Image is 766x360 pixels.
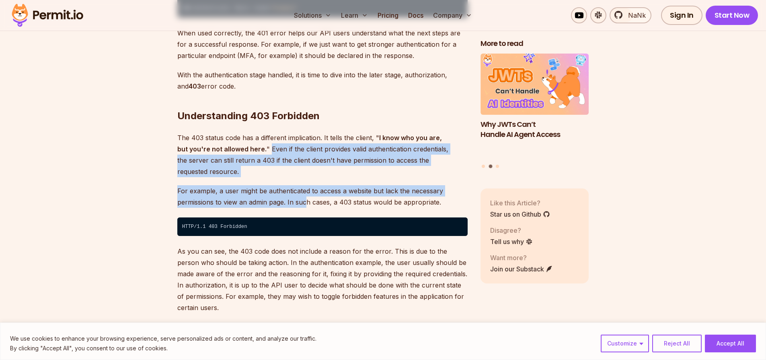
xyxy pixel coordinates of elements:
[481,54,589,159] li: 2 of 3
[291,7,335,23] button: Solutions
[177,246,468,313] p: As you can see, the 403 code does not include a reason for the error. This is due to the person w...
[652,335,702,352] button: Reject All
[496,164,499,168] button: Go to slide 3
[490,236,533,246] a: Tell us why
[490,225,533,235] p: Disagree?
[374,7,402,23] a: Pricing
[405,7,427,23] a: Docs
[489,164,492,168] button: Go to slide 2
[705,335,756,352] button: Accept All
[189,82,201,90] strong: 403
[177,185,468,208] p: For example, a user might be authenticated to access a website but lack the necessary permissions...
[177,217,468,236] code: HTTP/1.1 403 Forbidden
[481,39,589,49] h2: More to read
[610,7,651,23] a: NaNk
[430,7,475,23] button: Company
[490,198,550,207] p: Like this Article?
[482,164,485,168] button: Go to slide 1
[10,343,316,353] p: By clicking "Accept All", you consent to our use of cookies.
[490,264,553,273] a: Join our Substack
[490,209,550,219] a: Star us on Github
[481,54,589,159] a: Why JWTs Can’t Handle AI Agent AccessWhy JWTs Can’t Handle AI Agent Access
[481,54,589,169] div: Posts
[177,132,468,177] p: The 403 status code has a different implication. It tells the client, " " Even if the client prov...
[177,69,468,92] p: With the authentication stage handled, it is time to dive into the later stage, authorization, an...
[481,119,589,139] h3: Why JWTs Can’t Handle AI Agent Access
[490,252,553,262] p: Want more?
[10,334,316,343] p: We use cookies to enhance your browsing experience, serve personalized ads or content, and analyz...
[661,6,702,25] a: Sign In
[177,77,468,122] h2: Understanding 403 Forbidden
[177,27,468,61] p: When used correctly, the 401 error helps our API users understand what the next steps are for a s...
[481,54,589,115] img: Why JWTs Can’t Handle AI Agent Access
[623,10,646,20] span: NaNk
[601,335,649,352] button: Customize
[706,6,758,25] a: Start Now
[8,2,87,29] img: Permit logo
[338,7,371,23] button: Learn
